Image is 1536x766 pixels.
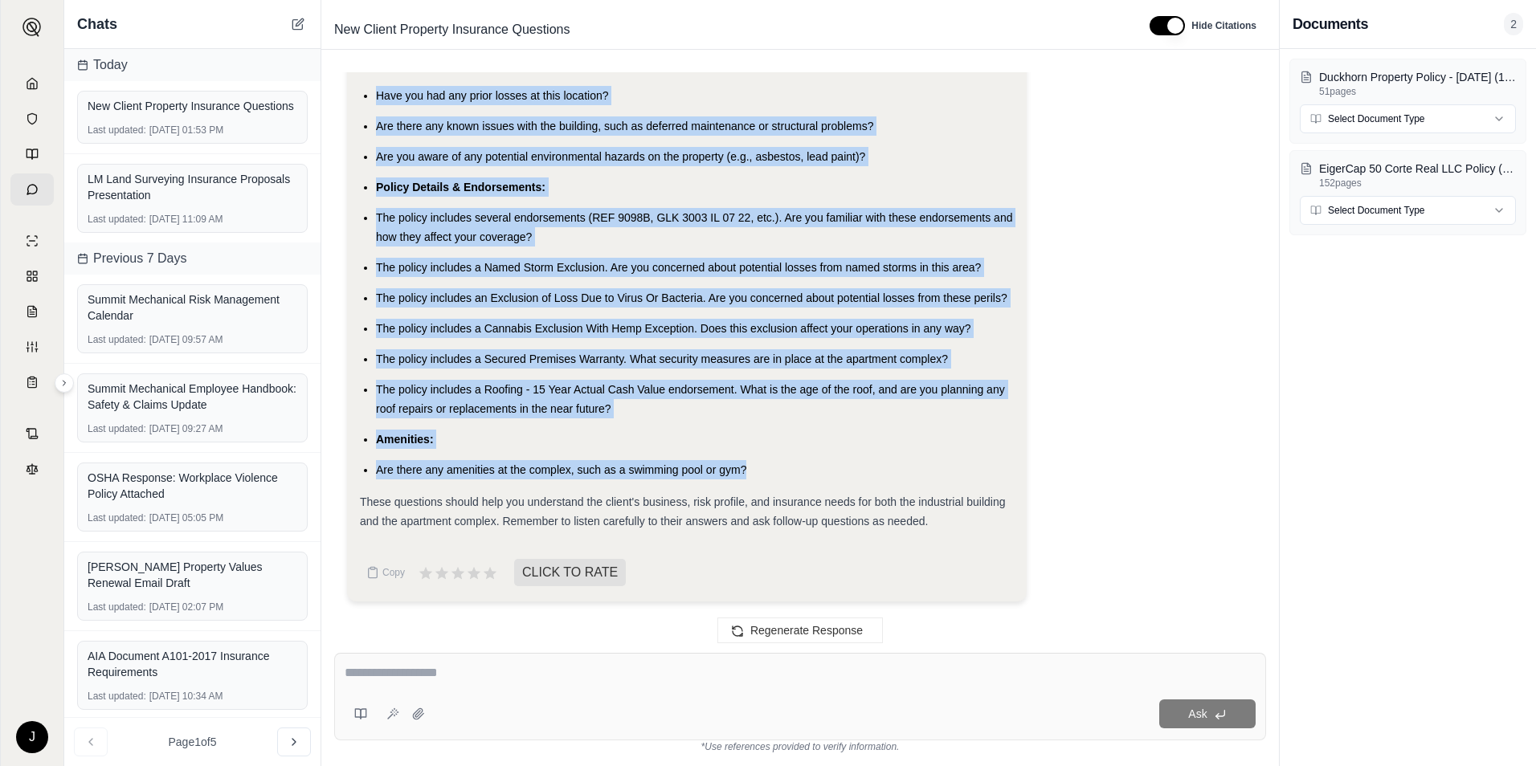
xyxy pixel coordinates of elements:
[10,366,54,398] a: Coverage Table
[88,690,146,703] span: Last updated:
[1319,85,1516,98] p: 51 pages
[88,213,146,226] span: Last updated:
[88,381,297,413] div: Summit Mechanical Employee Handbook: Safety & Claims Update
[88,171,297,203] div: LM Land Surveying Insurance Proposals Presentation
[376,150,865,163] span: Are you aware of any potential environmental hazards on the property (e.g., asbestos, lead paint)?
[1300,161,1516,189] button: EigerCap 50 Corte Real LLC Policy (2).pdf152pages
[360,556,411,589] button: Copy
[1319,69,1516,85] p: Duckhorn Property Policy - 01.31.2025 (1).pdf
[88,511,146,524] span: Last updated:
[1300,69,1516,98] button: Duckhorn Property Policy - [DATE] (1).pdf51pages
[334,740,1266,753] div: *Use references provided to verify information.
[360,495,1006,528] span: These questions should help you understand the client's business, risk profile, and insurance nee...
[88,601,146,613] span: Last updated:
[750,624,863,637] span: Regenerate Response
[88,511,297,524] div: [DATE] 05:05 PM
[169,734,217,750] span: Page 1 of 5
[10,138,54,170] a: Prompt Library
[10,331,54,363] a: Custom Report
[10,225,54,257] a: Single Policy
[376,211,1012,243] span: The policy includes several endorsements (REF 9098B, GLK 3003 IL 07 22, etc.). Are you familiar w...
[55,373,74,393] button: Expand sidebar
[376,89,609,102] span: Have you had any prior losses at this location?
[88,333,297,346] div: [DATE] 09:57 AM
[10,453,54,485] a: Legal Search Engine
[88,422,297,435] div: [DATE] 09:27 AM
[514,559,626,586] span: CLICK TO RATE
[88,648,297,680] div: AIA Document A101-2017 Insurance Requirements
[16,11,48,43] button: Expand sidebar
[88,690,297,703] div: [DATE] 10:34 AM
[376,433,434,446] span: Amenities:
[64,242,321,275] div: Previous 7 Days
[328,17,576,43] span: New Client Property Insurance Questions
[376,383,1005,415] span: The policy includes a Roofing - 15 Year Actual Cash Value endorsement. What is the age of the roo...
[10,418,54,450] a: Contract Analysis
[88,422,146,435] span: Last updated:
[88,333,146,346] span: Last updated:
[288,14,308,34] button: New Chat
[16,721,48,753] div: J
[1191,19,1256,32] span: Hide Citations
[88,291,297,324] div: Summit Mechanical Risk Management Calendar
[77,13,117,35] span: Chats
[88,124,297,136] div: [DATE] 01:53 PM
[376,291,1007,304] span: The policy includes an Exclusion of Loss Due to Virus Or Bacteria. Are you concerned about potent...
[376,261,981,274] span: The policy includes a Named Storm Exclusion. Are you concerned about potential losses from named ...
[717,617,883,643] button: Regenerate Response
[382,566,405,579] span: Copy
[10,260,54,292] a: Policy Comparisons
[376,322,971,335] span: The policy includes a Cannabis Exclusion With Hemp Exception. Does this exclusion affect your ope...
[88,470,297,502] div: OSHA Response: Workplace Violence Policy Attached
[88,601,297,613] div: [DATE] 02:07 PM
[22,18,42,37] img: Expand sidebar
[64,49,321,81] div: Today
[1293,13,1368,35] h3: Documents
[1319,177,1516,189] p: 152 pages
[1319,161,1516,177] p: EigerCap 50 Corte Real LLC Policy (2).pdf
[88,124,146,136] span: Last updated:
[10,173,54,206] a: Chat
[88,98,297,114] div: New Client Property Insurance Questions
[1188,707,1207,720] span: Ask
[88,213,297,226] div: [DATE] 11:09 AM
[376,181,545,194] span: Policy Details & Endorsements:
[10,67,54,100] a: Home
[88,559,297,591] div: [PERSON_NAME] Property Values Renewal Email Draft
[10,103,54,135] a: Documents Vault
[1504,13,1523,35] span: 2
[376,463,746,476] span: Are there any amenities at the complex, such as a swimming pool or gym?
[10,295,54,328] a: Claim Coverage
[376,120,873,132] span: Are there any known issues with the building, such as deferred maintenance or structural problems?
[376,352,948,365] span: The policy includes a Secured Premises Warranty. What security measures are in place at the apart...
[1159,699,1256,728] button: Ask
[328,17,1130,43] div: Edit Title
